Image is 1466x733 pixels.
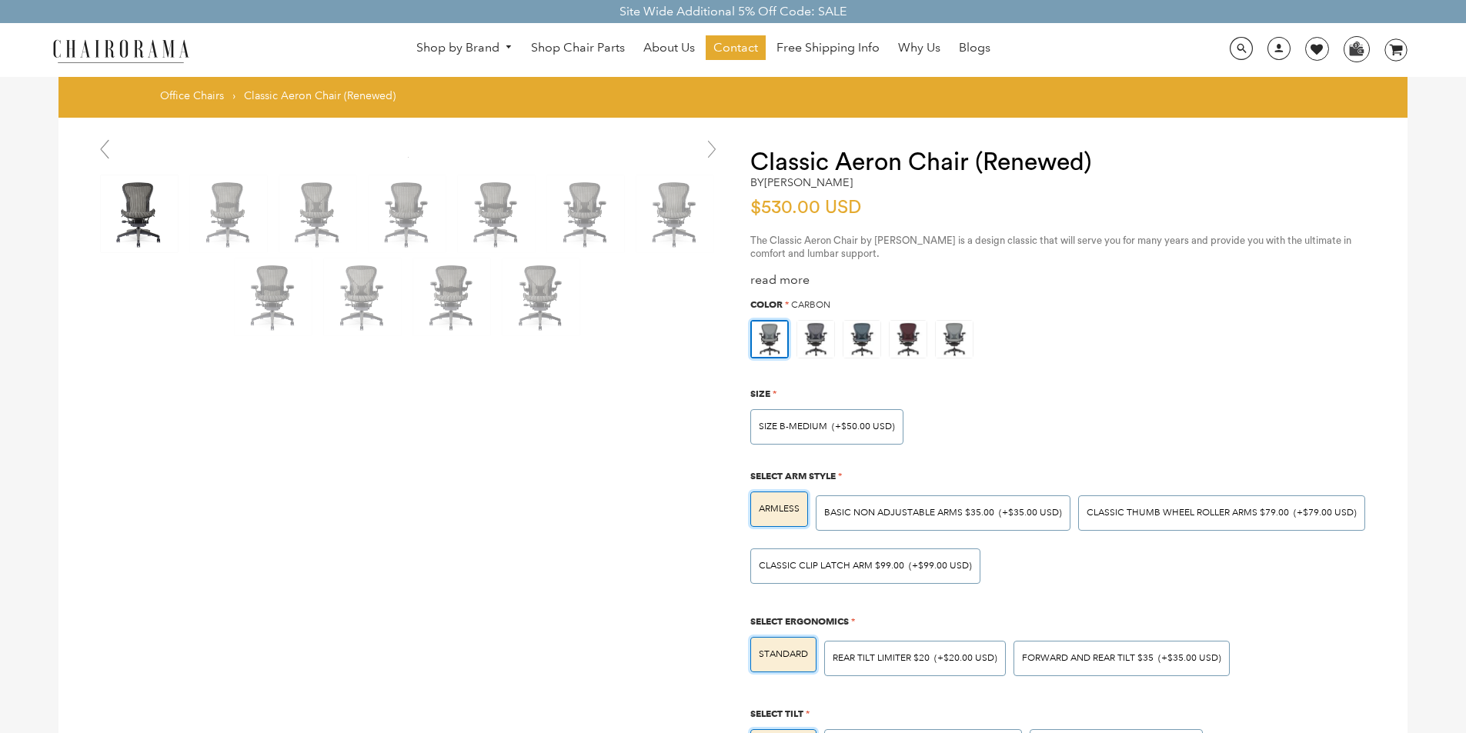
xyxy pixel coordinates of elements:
img: Classic Aeron Chair (Renewed) - chairorama [279,175,356,252]
span: Classic Clip Latch Arm $99.00 [759,560,904,571]
a: Office Chairs [160,88,224,102]
span: SIZE B-MEDIUM [759,421,827,432]
img: Classic Aeron Chair (Renewed) - chairorama [369,175,446,252]
span: Contact [713,40,758,56]
span: Forward And Rear Tilt $35 [1022,652,1154,664]
span: ARMLESS [759,503,800,515]
img: Classic Aeron Chair (Renewed) - chairorama [547,175,624,252]
img: Classic Aeron Chair (Renewed) - chairorama [636,175,713,252]
span: Blogs [959,40,990,56]
img: Classic Aeron Chair (Renewed) - chairorama [458,175,535,252]
a: Shop Chair Parts [523,35,633,60]
span: Rear Tilt Limiter $20 [833,652,930,664]
nav: breadcrumbs [160,88,401,110]
span: Select Ergonomics [750,615,849,627]
img: WhatsApp_Image_2024-07-12_at_16.23.01.webp [1344,37,1368,60]
a: Shop by Brand [409,36,521,60]
span: About Us [643,40,695,56]
nav: DesktopNavigation [263,35,1144,64]
img: Classic Aeron Chair (Renewed) - chairorama [503,258,579,335]
span: Carbon [791,299,830,311]
span: Size [750,388,770,399]
img: Classic Aeron Chair (Renewed) - chairorama [101,175,178,252]
h1: Classic Aeron Chair (Renewed) [750,148,1377,176]
img: https://apo-admin.mageworx.com/front/img/chairorama.myshopify.com/ae6848c9e4cbaa293e2d516f385ec6e... [752,322,787,357]
img: Classic Aeron Chair (Renewed) - chairorama [413,258,490,335]
span: Select Arm Style [750,470,836,481]
div: read more [750,272,1377,288]
span: $530.00 USD [750,198,861,217]
img: chairorama [44,37,198,64]
img: https://apo-admin.mageworx.com/front/img/chairorama.myshopify.com/ae6848c9e4cbaa293e2d516f385ec6e... [936,321,973,358]
span: (+$99.00 USD) [909,561,972,571]
span: Color [750,298,783,310]
span: Classic Thumb Wheel Roller Arms $79.00 [1087,507,1289,518]
span: Classic Aeron Chair (Renewed) [244,88,396,102]
img: https://apo-admin.mageworx.com/front/img/chairorama.myshopify.com/934f279385142bb1386b89575167202... [843,321,880,358]
a: About Us [636,35,703,60]
img: Classic Aeron Chair (Renewed) - chairorama [235,258,312,335]
span: › [232,88,235,102]
span: Shop Chair Parts [531,40,625,56]
span: BASIC NON ADJUSTABLE ARMS $35.00 [824,507,994,518]
a: Blogs [951,35,998,60]
span: The Classic Aeron Chair by [PERSON_NAME] is a design classic that will serve you for many years a... [750,235,1351,258]
span: (+$35.00 USD) [1158,654,1221,663]
img: Classic Aeron Chair (Renewed) - chairorama [190,175,267,252]
span: (+$35.00 USD) [999,508,1062,518]
a: Free Shipping Info [769,35,887,60]
span: Free Shipping Info [776,40,880,56]
img: https://apo-admin.mageworx.com/front/img/chairorama.myshopify.com/f520d7dfa44d3d2e85a5fe9a0a95ca9... [797,321,834,358]
img: Classic Aeron Chair (Renewed) - chairorama [324,258,401,335]
span: (+$79.00 USD) [1294,508,1357,518]
span: (+$50.00 USD) [832,422,895,431]
a: Contact [706,35,766,60]
a: [PERSON_NAME] [764,175,853,189]
span: STANDARD [759,648,808,660]
a: Why Us [890,35,948,60]
span: Why Us [898,40,940,56]
span: (+$20.00 USD) [934,654,997,663]
h2: by [750,176,853,189]
img: https://apo-admin.mageworx.com/front/img/chairorama.myshopify.com/f0a8248bab2644c909809aada6fe08d... [890,321,927,358]
span: Select Tilt [750,708,803,719]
